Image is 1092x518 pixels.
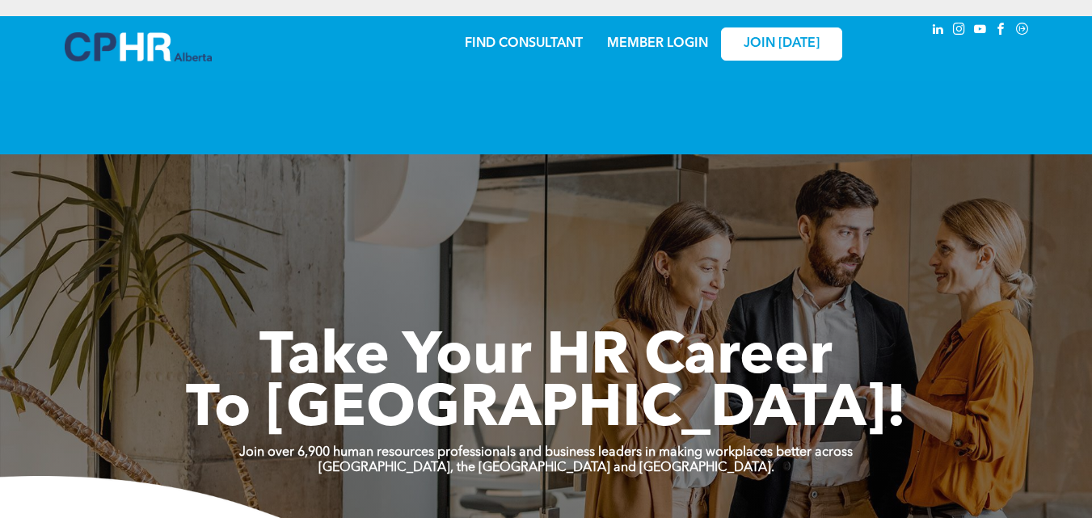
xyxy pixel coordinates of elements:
[930,20,947,42] a: linkedin
[465,37,583,50] a: FIND CONSULTANT
[721,27,842,61] a: JOIN [DATE]
[1014,20,1031,42] a: Social network
[951,20,968,42] a: instagram
[65,32,212,61] img: A blue and white logo for cp alberta
[186,381,907,440] span: To [GEOGRAPHIC_DATA]!
[239,446,853,459] strong: Join over 6,900 human resources professionals and business leaders in making workplaces better ac...
[259,329,833,387] span: Take Your HR Career
[607,37,708,50] a: MEMBER LOGIN
[972,20,989,42] a: youtube
[318,461,774,474] strong: [GEOGRAPHIC_DATA], the [GEOGRAPHIC_DATA] and [GEOGRAPHIC_DATA].
[744,36,820,52] span: JOIN [DATE]
[993,20,1010,42] a: facebook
